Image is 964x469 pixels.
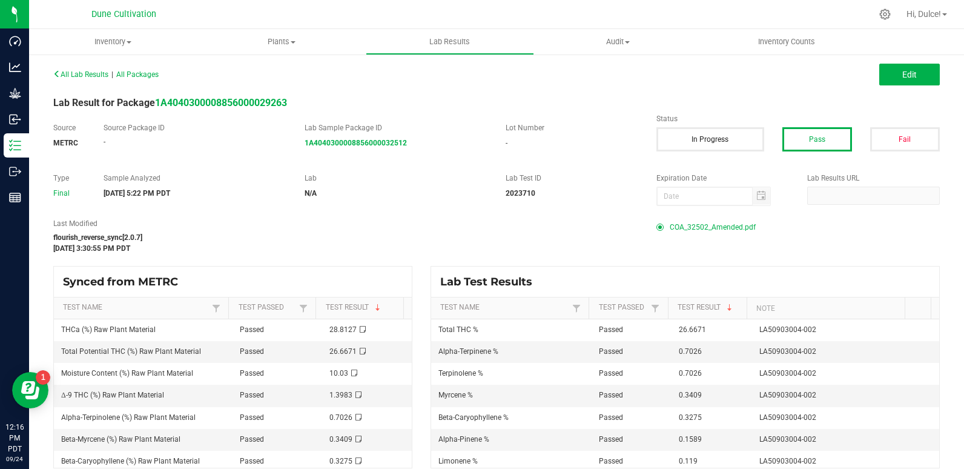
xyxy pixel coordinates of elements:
[61,325,156,334] span: THCa (%) Raw Plant Material
[656,127,764,151] button: In Progress
[53,188,85,199] div: Final
[759,435,816,444] span: LA50903004-002
[53,122,85,133] label: Source
[29,29,197,55] a: Inventory
[438,347,498,356] span: Alpha-Terpinene %
[569,301,584,316] a: Filter
[305,173,487,184] label: Lab
[305,139,407,147] strong: 1A4040300008856000032512
[440,303,569,313] a: Test NameSortable
[373,303,383,313] span: Sortable
[438,435,489,444] span: Alpha-Pinene %
[9,87,21,99] inline-svg: Grow
[782,127,852,151] button: Pass
[679,391,702,399] span: 0.3409
[679,347,702,356] span: 0.7026
[759,325,816,334] span: LA50903004-002
[679,435,702,444] span: 0.1589
[759,413,816,422] span: LA50903004-002
[413,36,486,47] span: Lab Results
[440,275,541,288] span: Lab Test Results
[438,369,483,378] span: Terpinolene %
[63,303,209,313] a: Test NameSortable
[111,70,113,79] span: |
[877,8,893,20] div: Manage settings
[240,457,264,465] span: Passed
[438,391,473,399] span: Myrcene %
[679,325,706,334] span: 26.6671
[599,369,623,378] span: Passed
[104,122,286,133] label: Source Package ID
[679,413,702,422] span: 0.3275
[329,325,357,334] span: 28.8127
[599,457,623,465] span: Passed
[240,347,264,356] span: Passed
[807,173,940,184] label: Lab Results URL
[61,457,200,465] span: Beta-Caryophyllene (%) Raw Plant Material
[870,127,940,151] button: Fail
[725,303,735,313] span: Sortable
[656,173,789,184] label: Expiration Date
[329,435,352,444] span: 0.3409
[240,369,264,378] span: Passed
[656,224,664,231] form-radio-button: Primary COA
[9,35,21,47] inline-svg: Dashboard
[5,454,24,464] p: 09/24
[305,189,317,198] strong: N/A
[116,70,159,79] span: All Packages
[9,165,21,178] inline-svg: Outbound
[155,97,287,108] strong: 1A4040300008856000029263
[329,413,352,422] span: 0.7026
[599,391,623,399] span: Passed
[197,29,366,55] a: Plants
[29,36,197,47] span: Inventory
[61,391,164,399] span: Δ-9 THC (%) Raw Plant Material
[104,138,105,146] span: -
[61,347,201,356] span: Total Potential THC (%) Raw Plant Material
[53,244,130,253] strong: [DATE] 3:30:55 PM PDT
[240,391,264,399] span: Passed
[759,391,816,399] span: LA50903004-002
[506,173,638,184] label: Lab Test ID
[678,303,742,313] a: Test ResultSortable
[240,413,264,422] span: Passed
[9,61,21,73] inline-svg: Analytics
[5,422,24,454] p: 12:16 PM PDT
[240,325,264,334] span: Passed
[296,301,311,316] a: Filter
[759,369,816,378] span: LA50903004-002
[879,64,940,85] button: Edit
[534,29,702,55] a: Audit
[53,173,85,184] label: Type
[53,97,287,108] span: Lab Result for Package
[198,36,365,47] span: Plants
[9,113,21,125] inline-svg: Inbound
[438,413,509,422] span: Beta-Caryophyllene %
[599,325,623,334] span: Passed
[679,369,702,378] span: 0.7026
[599,347,623,356] span: Passed
[12,372,48,408] iframe: Resource center
[305,122,487,133] label: Lab Sample Package ID
[702,29,871,55] a: Inventory Counts
[53,218,638,229] label: Last Modified
[670,218,756,236] span: COA_32502_Amended.pdf
[506,122,638,133] label: Lot Number
[329,369,348,378] span: 10.03
[599,303,649,313] a: Test PassedSortable
[759,457,816,465] span: LA50903004-002
[104,189,170,198] strong: [DATE] 5:22 PM PDT
[61,413,196,422] span: Alpha-Terpinolene (%) Raw Plant Material
[326,303,399,313] a: Test ResultSortable
[506,139,507,147] span: -
[902,70,917,79] span: Edit
[906,9,941,19] span: Hi, Dulce!
[656,113,940,124] label: Status
[104,173,286,184] label: Sample Analyzed
[366,29,534,55] a: Lab Results
[9,191,21,204] inline-svg: Reports
[239,303,297,313] a: Test PassedSortable
[209,301,223,316] a: Filter
[329,347,357,356] span: 26.6671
